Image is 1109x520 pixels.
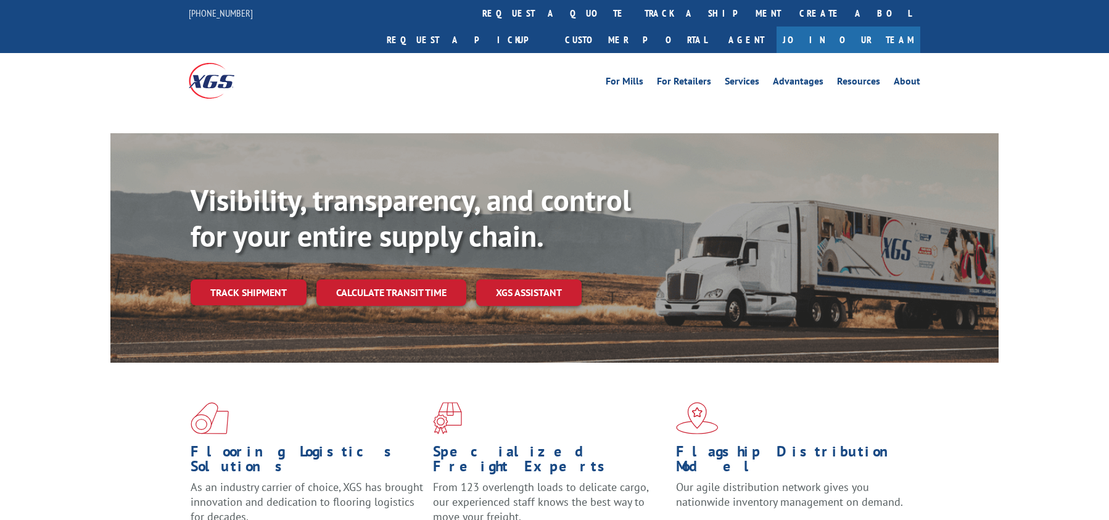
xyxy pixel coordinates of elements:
[191,402,229,434] img: xgs-icon-total-supply-chain-intelligence-red
[676,480,903,509] span: Our agile distribution network gives you nationwide inventory management on demand.
[189,7,253,19] a: [PHONE_NUMBER]
[777,27,920,53] a: Join Our Team
[725,76,759,90] a: Services
[837,76,880,90] a: Resources
[676,444,909,480] h1: Flagship Distribution Model
[316,279,466,306] a: Calculate transit time
[556,27,716,53] a: Customer Portal
[676,402,719,434] img: xgs-icon-flagship-distribution-model-red
[606,76,643,90] a: For Mills
[433,402,462,434] img: xgs-icon-focused-on-flooring-red
[773,76,823,90] a: Advantages
[191,181,631,255] b: Visibility, transparency, and control for your entire supply chain.
[191,279,307,305] a: Track shipment
[377,27,556,53] a: Request a pickup
[476,279,582,306] a: XGS ASSISTANT
[191,444,424,480] h1: Flooring Logistics Solutions
[433,444,666,480] h1: Specialized Freight Experts
[657,76,711,90] a: For Retailers
[894,76,920,90] a: About
[716,27,777,53] a: Agent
